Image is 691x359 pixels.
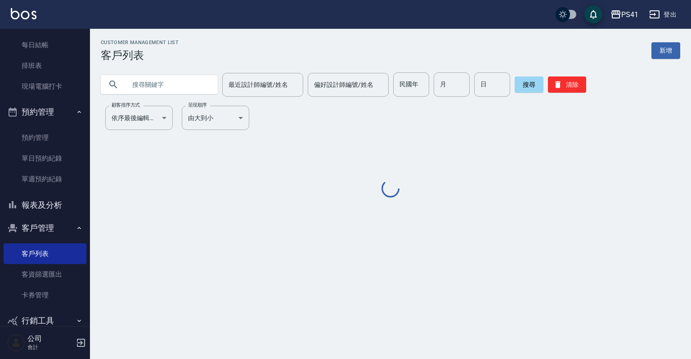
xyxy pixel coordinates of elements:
[4,309,86,332] button: 行銷工具
[4,264,86,285] a: 客資篩選匯出
[4,285,86,305] a: 卡券管理
[105,106,173,130] div: 依序最後編輯時間
[4,243,86,264] a: 客戶列表
[607,5,642,24] button: PS41
[4,216,86,240] button: 客戶管理
[101,49,179,62] h3: 客戶列表
[4,35,86,55] a: 每日結帳
[112,102,140,108] label: 顧客排序方式
[101,40,179,45] h2: Customer Management List
[11,8,36,19] img: Logo
[515,76,543,93] button: 搜尋
[651,42,680,59] a: 新增
[126,72,211,97] input: 搜尋關鍵字
[27,343,73,351] p: 會計
[584,5,602,23] button: save
[4,127,86,148] a: 預約管理
[7,334,25,352] img: Person
[548,76,586,93] button: 清除
[621,9,638,20] div: PS41
[4,193,86,217] button: 報表及分析
[646,6,680,23] button: 登出
[4,148,86,169] a: 單日預約紀錄
[4,100,86,124] button: 預約管理
[4,55,86,76] a: 排班表
[4,169,86,189] a: 單週預約紀錄
[182,106,249,130] div: 由大到小
[4,76,86,97] a: 現場電腦打卡
[188,102,207,108] label: 呈現順序
[27,334,73,343] h5: 公司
